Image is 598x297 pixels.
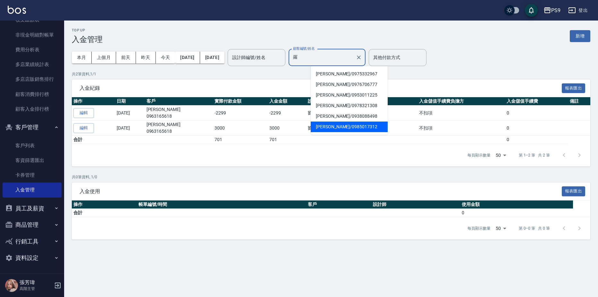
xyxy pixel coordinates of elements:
a: 顧客消費排行榜 [3,87,62,102]
td: -2299 [213,106,268,121]
td: [DATE] [115,106,145,121]
h2: Top Up [72,28,103,32]
a: 報表匯出 [562,188,585,194]
td: 劉雯婷 / 10 [306,106,351,121]
button: 報表匯出 [562,186,585,196]
span: [PERSON_NAME] / 0978321308 [311,100,388,111]
a: 入金管理 [3,182,62,197]
td: 0 [505,121,568,136]
div: 50 [493,220,509,237]
td: 3000 [213,121,268,136]
a: 多店店販銷售排行 [3,72,62,87]
p: 高階主管 [20,286,52,292]
h5: 張芳瑋 [20,279,52,286]
button: 編輯 [73,108,94,118]
td: 0 [505,106,568,121]
span: [PERSON_NAME] / 0976706777 [311,79,388,90]
p: 第 0–0 筆 共 0 筆 [519,225,550,231]
span: [PERSON_NAME] / 0985017312 [311,122,388,132]
th: 操作 [72,200,137,209]
th: 設計師 [371,200,460,209]
div: PS9 [551,6,560,14]
td: [PERSON_NAME] [145,106,213,121]
td: 不扣項 [417,121,505,136]
button: 商品管理 [3,216,62,233]
a: 多店業績統計表 [3,57,62,72]
p: 0963165618 [147,113,211,120]
button: [DATE] [200,52,224,64]
td: [DATE] [115,121,145,136]
p: 共 2 筆資料, 1 / 1 [72,71,590,77]
th: 實際付款金額 [213,97,268,106]
button: 資料設定 [3,250,62,266]
span: [PERSON_NAME] / 0975332967 [311,69,388,79]
img: Logo [8,6,26,14]
button: [DATE] [175,52,200,64]
td: 合計 [72,136,145,144]
p: 第 1–2 筆 共 2 筆 [519,152,550,158]
a: 報表匯出 [562,85,585,91]
p: 每頁顯示數量 [467,225,491,231]
td: 不扣項 [417,106,505,121]
a: 非現金明細對帳單 [3,28,62,42]
th: 備註 [568,97,590,106]
p: 每頁顯示數量 [467,152,491,158]
h3: 入金管理 [72,35,103,44]
button: 新增 [570,30,590,42]
button: 員工及薪資 [3,200,62,217]
td: 劉雯婷 / 10 [306,121,351,136]
td: [PERSON_NAME] [145,121,213,136]
span: [PERSON_NAME] / 0938088498 [311,111,388,122]
button: 行銷工具 [3,233,62,250]
button: 昨天 [136,52,156,64]
div: 50 [493,147,509,164]
th: 入金儲值手續費 [505,97,568,106]
td: 0 [505,136,568,144]
a: 顧客入金排行榜 [3,102,62,116]
th: 入金金額 [268,97,306,106]
span: [PERSON_NAME] / 0953011225 [311,90,388,100]
button: 報表匯出 [562,83,585,93]
td: 701 [268,136,306,144]
button: 客戶管理 [3,119,62,136]
p: 0963165618 [147,128,211,135]
th: 操作 [72,97,115,106]
p: 共 0 筆資料, 1 / 0 [72,174,590,180]
a: 費用分析表 [3,42,62,57]
td: 合計 [72,209,137,217]
button: 本月 [72,52,92,64]
button: Clear [354,53,363,62]
span: 入金使用 [80,188,562,195]
label: 顧客編號/姓名 [293,46,315,51]
td: 701 [213,136,268,144]
img: Person [5,279,18,292]
button: PS9 [541,4,563,17]
a: 新增 [570,33,590,39]
button: 編輯 [73,123,94,133]
button: 上個月 [92,52,116,64]
th: 設計師 [306,97,351,106]
span: 入金紀錄 [80,85,562,91]
a: 卡券管理 [3,168,62,182]
th: 客戶 [145,97,213,106]
td: 3000 [268,121,306,136]
button: 今天 [156,52,175,64]
th: 客戶 [306,200,371,209]
button: 登出 [566,4,590,16]
th: 日期 [115,97,145,106]
td: 0 [460,209,573,217]
th: 帳單編號/時間 [137,200,306,209]
td: -2299 [268,106,306,121]
th: 入金儲值手續費負擔方 [417,97,505,106]
a: 客資篩選匯出 [3,153,62,168]
button: save [525,4,538,17]
button: 前天 [116,52,136,64]
th: 使用金額 [460,200,573,209]
a: 客戶列表 [3,138,62,153]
